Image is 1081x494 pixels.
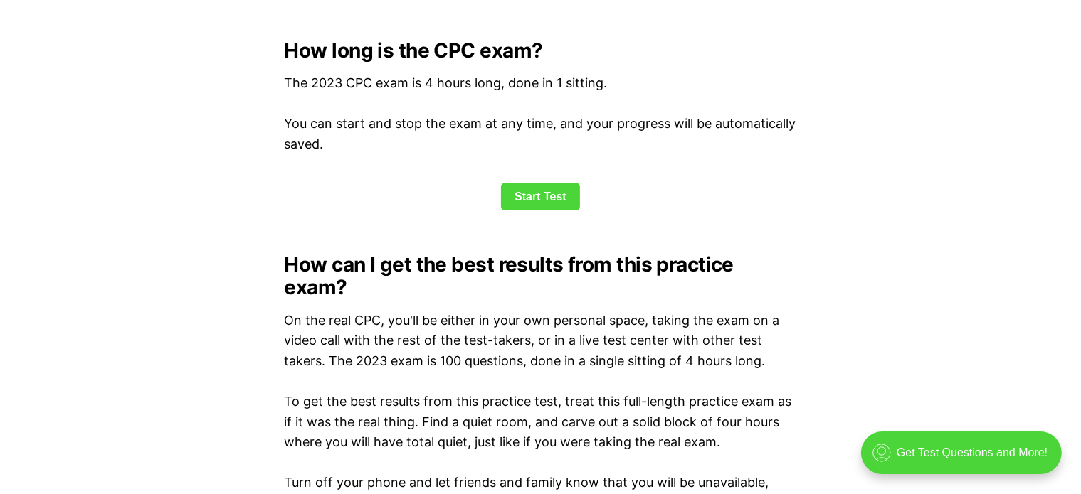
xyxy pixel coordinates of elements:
p: On the real CPC, you'll be either in your own personal space, taking the exam on a video call wit... [285,311,797,372]
a: Start Test [501,183,580,210]
p: To get the best results from this practice test, treat this full-length practice exam as if it wa... [285,392,797,453]
p: You can start and stop the exam at any time, and your progress will be automatically saved. [285,114,797,155]
h2: How can I get the best results from this practice exam? [285,253,797,299]
iframe: portal-trigger [849,424,1081,494]
p: The 2023 CPC exam is 4 hours long, done in 1 sitting. [285,73,797,94]
h2: How long is the CPC exam? [285,39,797,62]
